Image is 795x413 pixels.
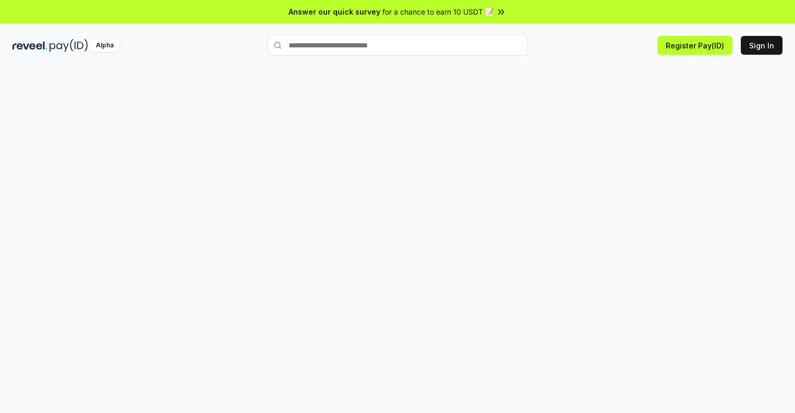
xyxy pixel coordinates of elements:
[382,6,494,17] span: for a chance to earn 10 USDT 📝
[49,39,88,52] img: pay_id
[13,39,47,52] img: reveel_dark
[289,6,380,17] span: Answer our quick survey
[90,39,119,52] div: Alpha
[657,36,732,55] button: Register Pay(ID)
[741,36,782,55] button: Sign In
